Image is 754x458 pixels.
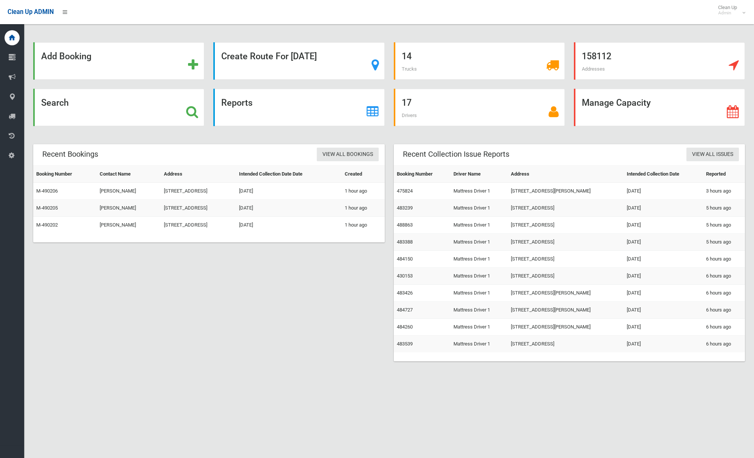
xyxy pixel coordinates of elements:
[8,8,54,15] span: Clean Up ADMIN
[161,166,236,183] th: Address
[397,205,413,211] a: 483239
[686,148,739,162] a: View All Issues
[394,147,518,162] header: Recent Collection Issue Reports
[236,200,341,217] td: [DATE]
[397,222,413,228] a: 488863
[450,302,508,319] td: Mattress Driver 1
[36,188,58,194] a: M-490206
[508,217,624,234] td: [STREET_ADDRESS]
[624,302,703,319] td: [DATE]
[574,42,745,80] a: 158112 Addresses
[582,66,605,72] span: Addresses
[703,336,745,353] td: 6 hours ago
[624,234,703,251] td: [DATE]
[624,200,703,217] td: [DATE]
[508,302,624,319] td: [STREET_ADDRESS][PERSON_NAME]
[624,166,703,183] th: Intended Collection Date
[97,166,161,183] th: Contact Name
[450,268,508,285] td: Mattress Driver 1
[508,319,624,336] td: [STREET_ADDRESS][PERSON_NAME]
[624,251,703,268] td: [DATE]
[394,42,565,80] a: 14 Trucks
[397,239,413,245] a: 483388
[450,251,508,268] td: Mattress Driver 1
[221,97,253,108] strong: Reports
[33,166,97,183] th: Booking Number
[703,319,745,336] td: 6 hours ago
[714,5,745,16] span: Clean Up
[450,217,508,234] td: Mattress Driver 1
[342,217,385,234] td: 1 hour ago
[624,285,703,302] td: [DATE]
[97,217,161,234] td: [PERSON_NAME]
[161,183,236,200] td: [STREET_ADDRESS]
[508,200,624,217] td: [STREET_ADDRESS]
[703,200,745,217] td: 5 hours ago
[703,183,745,200] td: 3 hours ago
[221,51,317,62] strong: Create Route For [DATE]
[582,97,651,108] strong: Manage Capacity
[97,183,161,200] td: [PERSON_NAME]
[342,166,385,183] th: Created
[508,251,624,268] td: [STREET_ADDRESS]
[161,200,236,217] td: [STREET_ADDRESS]
[394,166,450,183] th: Booking Number
[574,89,745,126] a: Manage Capacity
[624,183,703,200] td: [DATE]
[397,188,413,194] a: 475824
[236,166,341,183] th: Intended Collection Date Date
[450,166,508,183] th: Driver Name
[397,256,413,262] a: 484150
[508,166,624,183] th: Address
[582,51,611,62] strong: 158112
[161,217,236,234] td: [STREET_ADDRESS]
[703,234,745,251] td: 5 hours ago
[508,234,624,251] td: [STREET_ADDRESS]
[97,200,161,217] td: [PERSON_NAME]
[450,183,508,200] td: Mattress Driver 1
[703,285,745,302] td: 6 hours ago
[508,285,624,302] td: [STREET_ADDRESS][PERSON_NAME]
[508,336,624,353] td: [STREET_ADDRESS]
[342,183,385,200] td: 1 hour ago
[508,268,624,285] td: [STREET_ADDRESS]
[33,42,204,80] a: Add Booking
[36,222,58,228] a: M-490202
[397,290,413,296] a: 483426
[703,217,745,234] td: 5 hours ago
[397,273,413,279] a: 430153
[402,51,412,62] strong: 14
[402,97,412,108] strong: 17
[450,319,508,336] td: Mattress Driver 1
[450,234,508,251] td: Mattress Driver 1
[718,10,737,16] small: Admin
[397,324,413,330] a: 484260
[450,285,508,302] td: Mattress Driver 1
[36,205,58,211] a: M-490205
[397,307,413,313] a: 484727
[703,268,745,285] td: 6 hours ago
[402,113,417,118] span: Drivers
[703,166,745,183] th: Reported
[213,42,384,80] a: Create Route For [DATE]
[703,251,745,268] td: 6 hours ago
[624,217,703,234] td: [DATE]
[624,268,703,285] td: [DATE]
[402,66,417,72] span: Trucks
[236,183,341,200] td: [DATE]
[450,200,508,217] td: Mattress Driver 1
[41,97,69,108] strong: Search
[450,336,508,353] td: Mattress Driver 1
[33,89,204,126] a: Search
[624,319,703,336] td: [DATE]
[213,89,384,126] a: Reports
[508,183,624,200] td: [STREET_ADDRESS][PERSON_NAME]
[624,336,703,353] td: [DATE]
[33,147,107,162] header: Recent Bookings
[317,148,379,162] a: View All Bookings
[394,89,565,126] a: 17 Drivers
[41,51,91,62] strong: Add Booking
[703,302,745,319] td: 6 hours ago
[397,341,413,347] a: 483539
[342,200,385,217] td: 1 hour ago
